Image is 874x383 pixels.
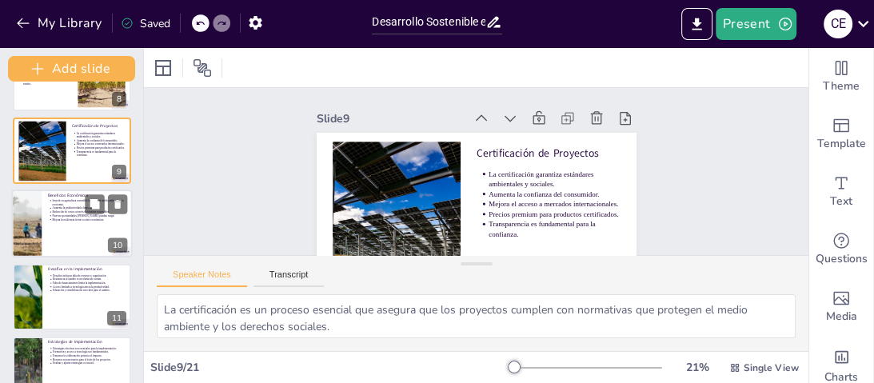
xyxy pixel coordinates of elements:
[72,122,126,128] p: Certificación de Proyectos
[53,361,126,365] p: Evaluar y ajustar estrategias es crucial.
[85,195,104,214] button: Duplicate Slide
[53,213,126,217] p: Nuevas oportunidades [PERSON_NAME] pueden surgir.
[53,285,126,289] p: Acceso limitado a tecnología afecta la productividad.
[678,360,716,375] div: 21 %
[48,193,126,198] p: Beneficios Económicos
[372,10,485,34] input: Insert title
[150,360,509,375] div: Slide 9 / 21
[817,135,866,153] span: Template
[77,131,126,138] p: La certificación garantiza estándares ambientales y sociales.
[48,339,125,345] p: Estrategias de Implementación
[809,163,873,221] div: Add text boxes
[77,138,126,142] p: Aumenta la confianza del consumidor.
[157,294,796,338] textarea: La certificación es un proceso esencial que asegura que los proyectos cumplen con normativas que ...
[23,78,72,86] p: Desarrollo económico de comunidades rurales.
[253,269,325,287] button: Transcript
[53,206,126,210] p: Aumenta la productividad a largo plazo.
[53,277,126,281] p: Resistencia al cambio es un obstáculo común.
[824,8,852,40] button: C E
[193,58,212,78] span: Position
[108,195,127,214] button: Delete Slide
[809,278,873,336] div: Add images, graphics, shapes or video
[809,48,873,106] div: Change the overall theme
[77,146,126,150] p: Precios premium para productos certificados.
[112,165,126,179] div: 9
[8,56,135,82] button: Add slide
[157,269,247,287] button: Speaker Notes
[452,187,489,318] p: Aumenta la confianza del consumidor.
[823,78,860,95] span: Theme
[13,264,131,330] div: 11
[824,10,852,38] div: C E
[48,266,125,272] p: Desafíos en la Implementación
[809,106,873,163] div: Add ready made slides
[53,289,126,293] p: Educación y sensibilización son clave para el cambio.
[12,190,133,257] div: 10
[816,250,868,268] span: Questions
[53,281,126,285] p: Falta de financiamiento limita la implementación.
[681,8,712,40] button: Export to PowerPoint
[107,311,126,325] div: 11
[826,308,857,325] span: Media
[150,55,176,81] div: Layout
[53,354,126,358] p: Fomentar la colaboración potencia el impacto.
[12,10,109,36] button: My Library
[487,166,532,310] p: Certificación de Proyectos
[112,92,126,106] div: 8
[744,361,799,374] span: Single View
[830,193,852,210] span: Text
[53,358,126,362] p: Recursos son necesarios para el éxito de los proyectos.
[53,198,126,205] p: Invertir en agricultura sostenible beneficia al medio ambiente y la economía.
[77,150,126,157] p: Transparencia es fundamental para la confianza.
[461,183,509,316] p: La certificación garantiza estándares ambientales y sociales.
[53,210,126,214] p: Reducción de costos a través de técnicas sostenibles.
[53,350,126,354] p: Formación y acceso a tecnología son fundamentales.
[121,16,170,31] div: Saved
[53,274,126,278] p: Desafíos incluyen falta de recursos y capacitación.
[53,347,126,351] p: Estrategias efectivas son esenciales para la implementación.
[77,142,126,146] p: Mejora el acceso a mercados internacionales.
[809,221,873,278] div: Get real-time input from your audience
[53,217,126,221] p: Mejora la resiliencia frente a crisis económicas.
[716,8,796,40] button: Present
[108,238,127,253] div: 10
[13,118,131,184] div: 9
